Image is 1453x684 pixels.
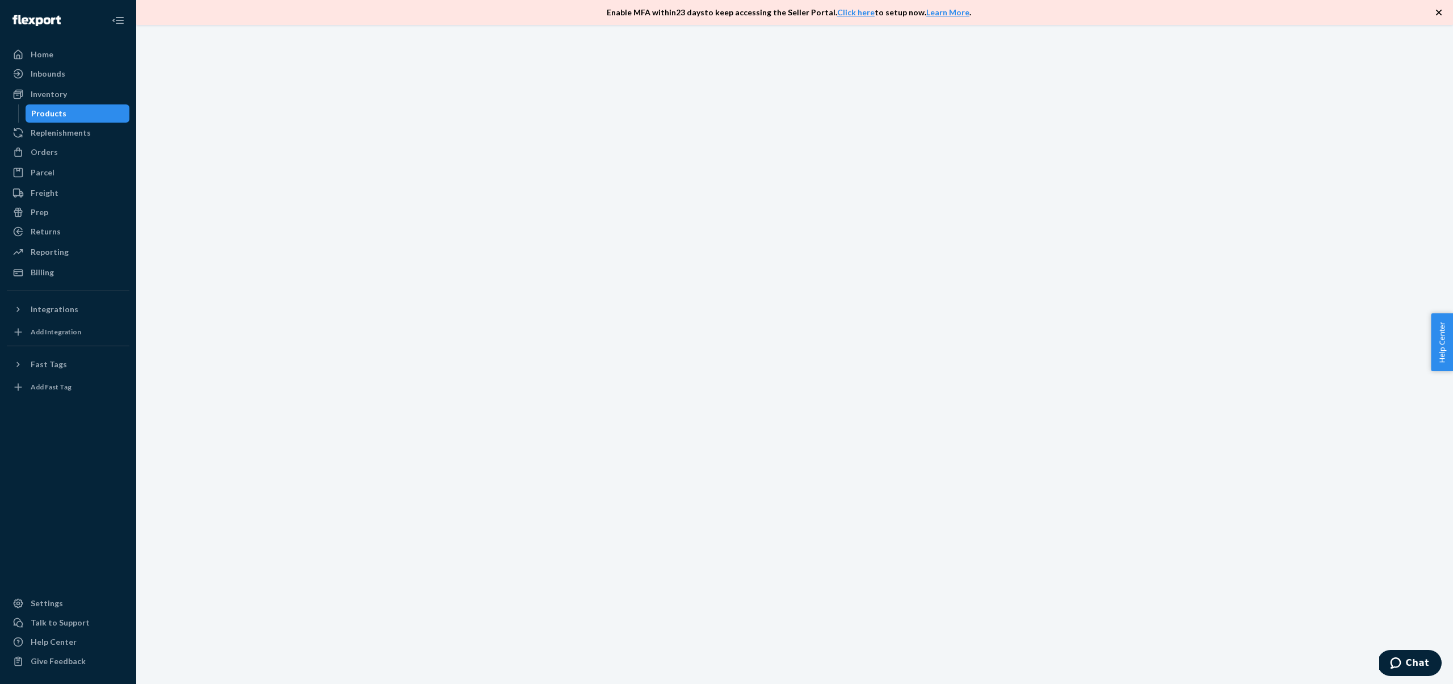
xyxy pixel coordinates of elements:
[7,184,129,202] a: Freight
[7,633,129,651] a: Help Center
[31,226,61,237] div: Returns
[31,167,54,178] div: Parcel
[31,127,91,139] div: Replenishments
[1379,650,1442,678] iframe: Opens a widget where you can chat to one of our agents
[31,359,67,370] div: Fast Tags
[31,382,72,392] div: Add Fast Tag
[31,89,67,100] div: Inventory
[7,124,129,142] a: Replenishments
[7,223,129,241] a: Returns
[837,7,875,17] a: Click here
[7,163,129,182] a: Parcel
[7,263,129,282] a: Billing
[31,327,81,337] div: Add Integration
[31,108,66,119] div: Products
[7,378,129,396] a: Add Fast Tag
[12,15,61,26] img: Flexport logo
[7,614,129,632] button: Talk to Support
[7,45,129,64] a: Home
[31,68,65,79] div: Inbounds
[7,203,129,221] a: Prep
[7,85,129,103] a: Inventory
[31,49,53,60] div: Home
[7,594,129,612] a: Settings
[107,9,129,32] button: Close Navigation
[31,598,63,609] div: Settings
[7,243,129,261] a: Reporting
[926,7,969,17] a: Learn More
[7,355,129,374] button: Fast Tags
[31,146,58,158] div: Orders
[31,246,69,258] div: Reporting
[7,652,129,670] button: Give Feedback
[1431,313,1453,371] button: Help Center
[31,207,48,218] div: Prep
[7,65,129,83] a: Inbounds
[31,304,78,315] div: Integrations
[7,143,129,161] a: Orders
[31,617,90,628] div: Talk to Support
[31,187,58,199] div: Freight
[7,300,129,318] button: Integrations
[31,636,77,648] div: Help Center
[607,7,971,18] p: Enable MFA within 23 days to keep accessing the Seller Portal. to setup now. .
[7,323,129,341] a: Add Integration
[26,104,130,123] a: Products
[31,267,54,278] div: Billing
[31,656,86,667] div: Give Feedback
